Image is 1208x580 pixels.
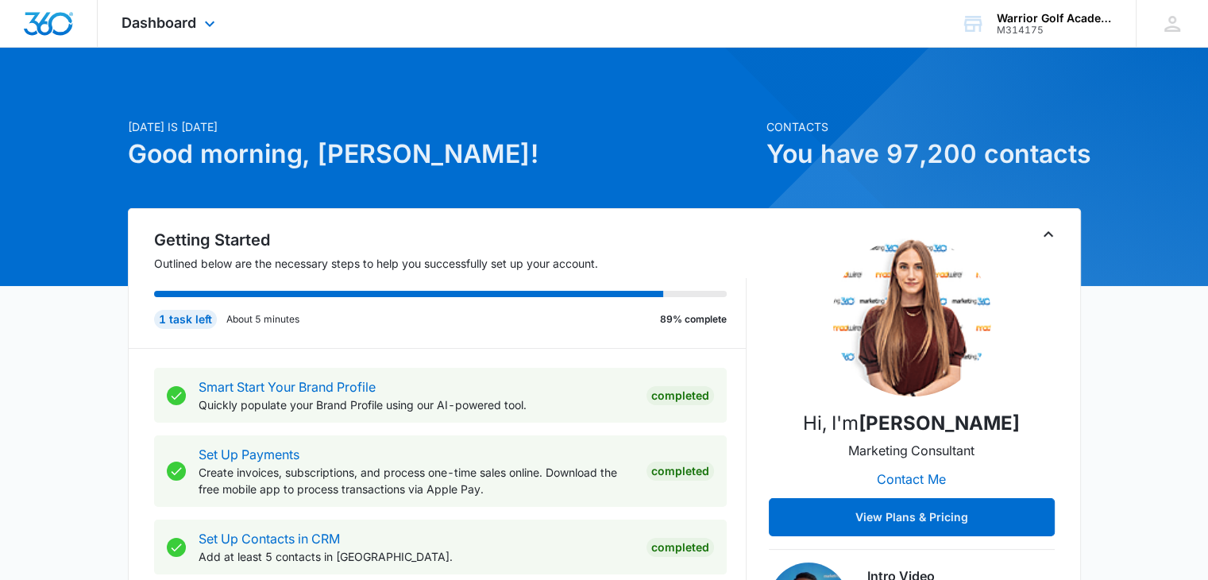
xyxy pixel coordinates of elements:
a: Smart Start Your Brand Profile [199,379,376,395]
p: Add at least 5 contacts in [GEOGRAPHIC_DATA]. [199,548,634,565]
p: Outlined below are the necessary steps to help you successfully set up your account. [154,255,747,272]
p: Hi, I'm [803,409,1020,438]
img: emilee egan [832,238,991,396]
p: 89% complete [660,312,727,327]
h2: Getting Started [154,228,747,252]
p: Marketing Consultant [848,441,975,460]
p: About 5 minutes [226,312,299,327]
div: account name [997,12,1113,25]
div: Completed [646,462,714,481]
div: Completed [646,386,714,405]
h1: You have 97,200 contacts [766,135,1081,173]
p: Create invoices, subscriptions, and process one-time sales online. Download the free mobile app t... [199,464,634,497]
p: Quickly populate your Brand Profile using our AI-powered tool. [199,396,634,413]
strong: [PERSON_NAME] [859,412,1020,435]
button: View Plans & Pricing [769,498,1055,536]
div: 1 task left [154,310,217,329]
a: Set Up Contacts in CRM [199,531,340,547]
span: Dashboard [122,14,196,31]
button: Toggle Collapse [1039,225,1058,244]
p: [DATE] is [DATE] [128,118,757,135]
div: Completed [646,538,714,557]
h1: Good morning, [PERSON_NAME]! [128,135,757,173]
a: Set Up Payments [199,447,299,462]
p: Contacts [766,118,1081,135]
div: account id [997,25,1113,36]
button: Contact Me [861,460,962,498]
